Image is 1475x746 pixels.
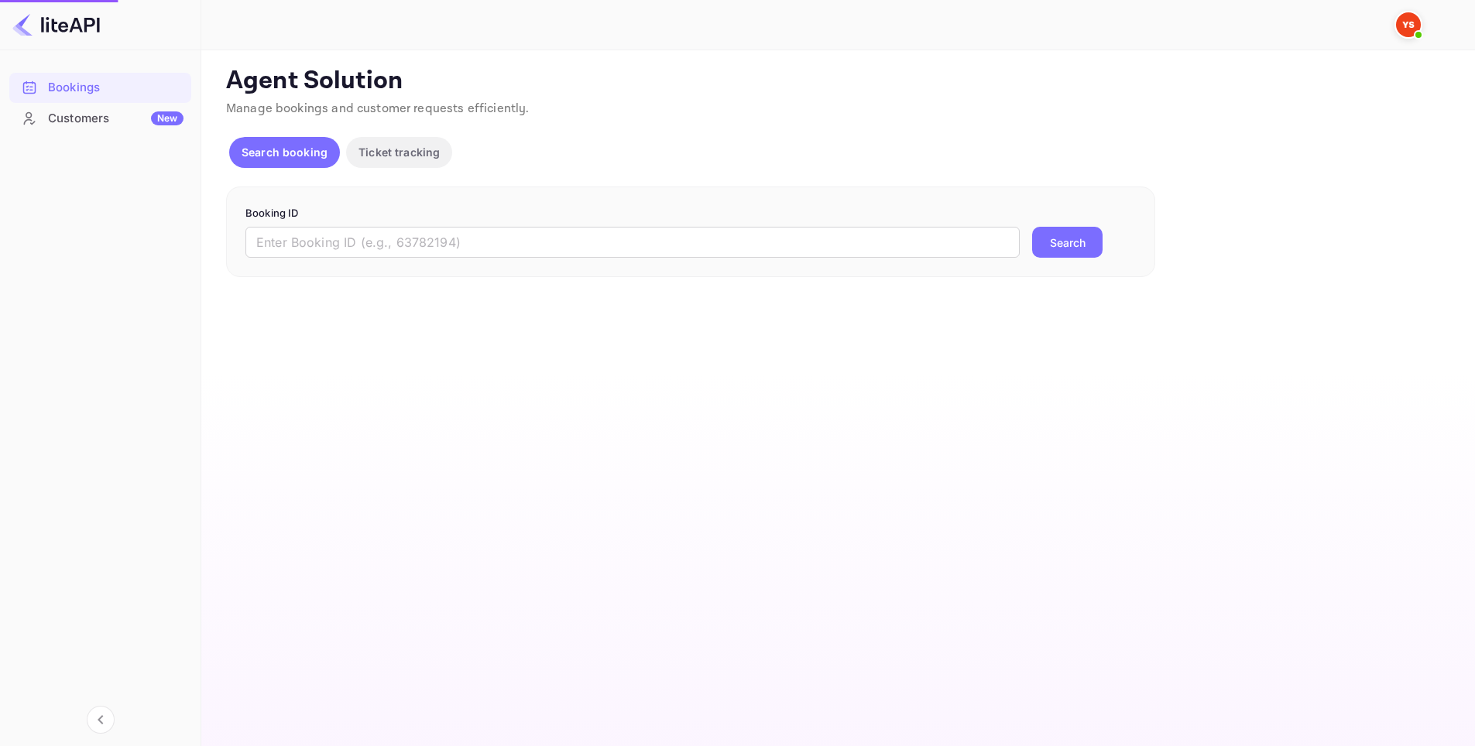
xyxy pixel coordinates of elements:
[245,206,1136,221] p: Booking ID
[245,227,1020,258] input: Enter Booking ID (e.g., 63782194)
[48,110,184,128] div: Customers
[12,12,100,37] img: LiteAPI logo
[226,101,530,117] span: Manage bookings and customer requests efficiently.
[87,706,115,734] button: Collapse navigation
[9,104,191,134] div: CustomersNew
[9,104,191,132] a: CustomersNew
[9,73,191,101] a: Bookings
[9,73,191,103] div: Bookings
[1396,12,1421,37] img: Yandex Support
[1032,227,1103,258] button: Search
[151,111,184,125] div: New
[48,79,184,97] div: Bookings
[226,66,1447,97] p: Agent Solution
[358,144,440,160] p: Ticket tracking
[242,144,328,160] p: Search booking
